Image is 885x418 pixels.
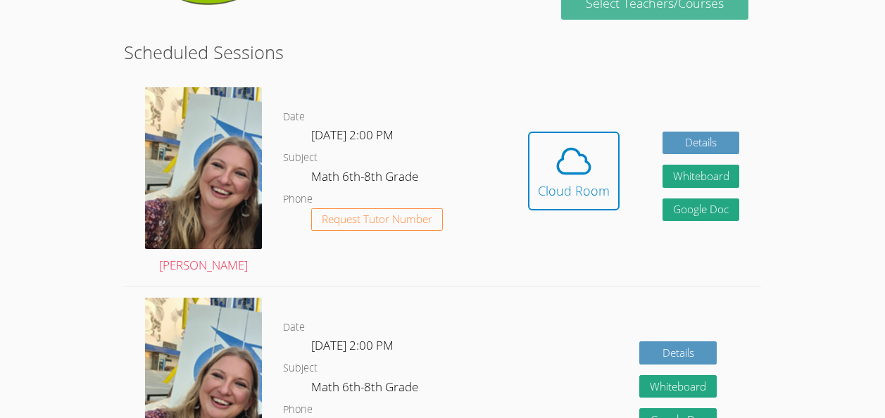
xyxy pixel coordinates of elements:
dt: Subject [283,149,318,167]
a: Details [663,132,740,155]
span: Request Tutor Number [322,214,432,224]
button: Whiteboard [663,165,740,188]
dt: Date [283,319,305,336]
button: Request Tutor Number [311,208,443,232]
dd: Math 6th-8th Grade [311,167,421,191]
img: sarah.png [145,87,262,249]
div: Cloud Room [538,181,610,201]
a: Google Doc [663,198,740,222]
dt: Phone [283,191,313,208]
a: [PERSON_NAME] [145,87,262,276]
button: Whiteboard [639,375,717,398]
dt: Date [283,108,305,126]
a: Details [639,341,717,365]
span: [DATE] 2:00 PM [311,337,394,353]
dt: Subject [283,360,318,377]
dd: Math 6th-8th Grade [311,377,421,401]
button: Cloud Room [528,132,620,210]
span: [DATE] 2:00 PM [311,127,394,143]
h2: Scheduled Sessions [124,39,761,65]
